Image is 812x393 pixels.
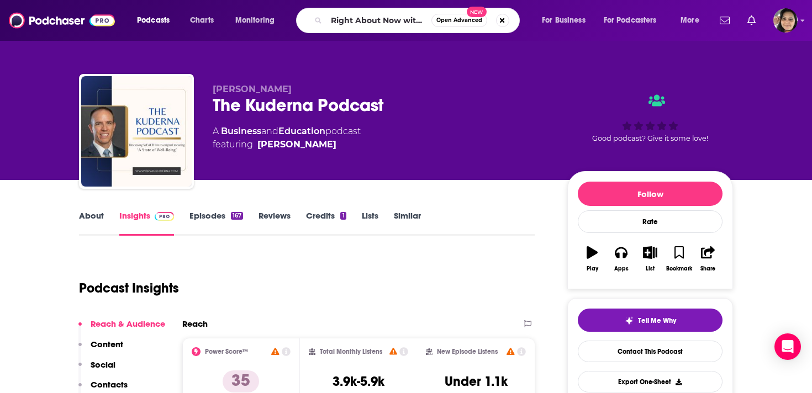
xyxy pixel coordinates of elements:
[773,8,798,33] span: Logged in as shelbyjanner
[307,8,530,33] div: Search podcasts, credits, & more...
[773,8,798,33] button: Show profile menu
[213,84,292,94] span: [PERSON_NAME]
[673,12,713,29] button: open menu
[78,339,123,359] button: Content
[340,212,346,220] div: 1
[592,134,708,142] span: Good podcast? Give it some love!
[231,212,243,220] div: 167
[189,210,243,236] a: Episodes167
[228,12,289,29] button: open menu
[743,11,760,30] a: Show notifications dropdown
[182,318,208,329] h2: Reach
[79,210,104,236] a: About
[261,126,278,136] span: and
[467,7,487,17] span: New
[223,370,259,392] p: 35
[597,12,673,29] button: open menu
[773,8,798,33] img: User Profile
[646,265,655,272] div: List
[257,138,336,151] a: Bryan Kuderna
[534,12,599,29] button: open menu
[625,316,634,325] img: tell me why sparkle
[91,318,165,329] p: Reach & Audience
[700,265,715,272] div: Share
[119,210,174,236] a: InsightsPodchaser Pro
[694,239,723,279] button: Share
[91,359,115,370] p: Social
[638,316,676,325] span: Tell Me Why
[235,13,275,28] span: Monitoring
[774,333,801,360] div: Open Intercom Messenger
[578,210,723,233] div: Rate
[665,239,693,279] button: Bookmark
[445,373,508,390] h3: Under 1.1k
[578,182,723,206] button: Follow
[578,371,723,392] button: Export One-Sheet
[567,84,733,152] div: Good podcast? Give it some love!
[221,126,261,136] a: Business
[9,10,115,31] img: Podchaser - Follow, Share and Rate Podcasts
[129,12,184,29] button: open menu
[91,379,128,390] p: Contacts
[578,309,723,332] button: tell me why sparkleTell Me Why
[320,348,382,355] h2: Total Monthly Listens
[614,265,629,272] div: Apps
[333,373,384,390] h3: 3.9k-5.9k
[437,348,498,355] h2: New Episode Listens
[542,13,586,28] span: For Business
[431,14,487,27] button: Open AdvancedNew
[578,341,723,362] a: Contact This Podcast
[362,210,378,236] a: Lists
[278,126,325,136] a: Education
[91,339,123,349] p: Content
[326,12,431,29] input: Search podcasts, credits, & more...
[607,239,635,279] button: Apps
[183,12,220,29] a: Charts
[259,210,291,236] a: Reviews
[81,76,192,187] img: The Kuderna Podcast
[155,212,174,221] img: Podchaser Pro
[715,11,734,30] a: Show notifications dropdown
[213,138,361,151] span: featuring
[78,318,165,339] button: Reach & Audience
[587,265,598,272] div: Play
[394,210,421,236] a: Similar
[205,348,248,355] h2: Power Score™
[636,239,665,279] button: List
[137,13,170,28] span: Podcasts
[79,280,179,296] h1: Podcast Insights
[78,359,115,380] button: Social
[436,18,482,23] span: Open Advanced
[213,125,361,151] div: A podcast
[190,13,214,28] span: Charts
[306,210,346,236] a: Credits1
[604,13,657,28] span: For Podcasters
[681,13,699,28] span: More
[666,265,692,272] div: Bookmark
[578,239,607,279] button: Play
